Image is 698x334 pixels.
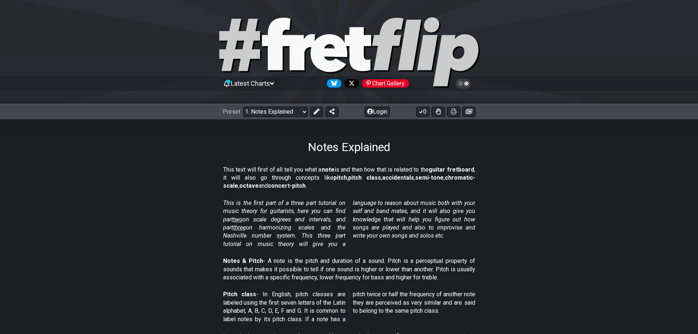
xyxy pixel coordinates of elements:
[415,174,444,181] strong: semi-tone
[462,107,476,117] button: Create image
[416,107,429,117] button: 0
[233,216,243,223] span: two
[362,79,409,88] div: Chart Gallery
[447,107,460,117] button: Print
[333,174,347,181] strong: pitch
[239,182,259,189] strong: octave
[459,80,468,87] span: Toggle light / dark theme
[341,79,359,88] a: Follow #fretflip at X
[365,107,390,117] button: Login
[243,107,308,117] select: Preset
[432,107,445,117] button: Toggle Dexterity for all fretkits
[223,108,240,115] span: Preset
[325,107,339,117] button: Share Preset
[268,182,306,189] strong: concert-pitch
[324,79,341,88] a: Follow #fretflip at Bluesky
[223,257,475,282] p: - A note is the pitch and duration of a sound. Pitch is a perceptual property of sounds that make...
[231,80,270,87] span: Latest Charts
[308,140,390,154] h1: Notes Explained
[348,174,381,181] strong: pitch class
[382,174,414,181] strong: accidentals
[359,79,409,88] a: #fretflip at Pinterest
[223,199,475,247] em: This is the first part of a three part tutorial on music theory for guitarists, here you can find...
[223,291,256,298] strong: Pitch class
[223,257,263,264] strong: Notes & Pitch
[429,166,474,173] strong: guitar fretboard
[310,107,323,117] button: Edit Preset
[233,224,246,231] span: three
[223,290,475,323] p: - In English, pitch classes are labeled using the first seven letters of the Latin alphabet, A, B...
[223,166,475,190] p: This text will first of all tell you what a is and then how that is related to the , it will also...
[322,166,335,173] strong: note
